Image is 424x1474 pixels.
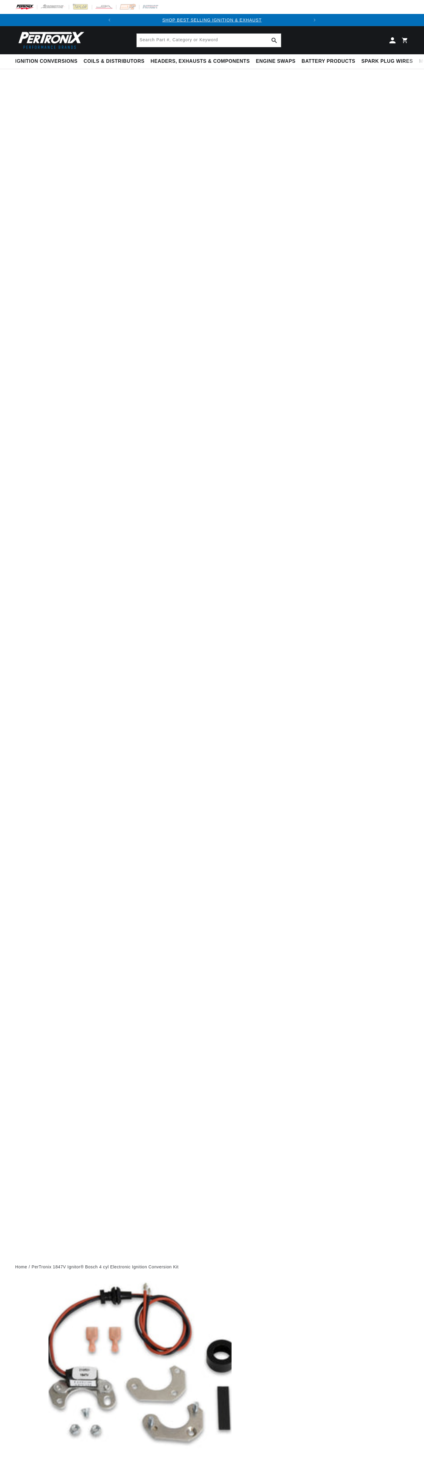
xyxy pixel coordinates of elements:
a: PerTronix 1847V Ignitor® Bosch 4 cyl Electronic Ignition Conversion Kit [32,1264,179,1270]
span: Engine Swaps [256,58,295,65]
a: SHOP BEST SELLING IGNITION & EXHAUST [162,18,262,22]
media-gallery: Gallery Viewer [15,1281,232,1464]
nav: breadcrumbs [15,1264,409,1270]
span: Spark Plug Wires [361,58,413,65]
button: Translation missing: en.sections.announcements.previous_announcement [103,14,115,26]
button: Search Part #, Category or Keyword [268,34,281,47]
button: Translation missing: en.sections.announcements.next_announcement [309,14,321,26]
summary: Spark Plug Wires [358,54,416,69]
span: Ignition Conversions [15,58,78,65]
div: Announcement [115,17,308,23]
span: Battery Products [302,58,355,65]
input: Search Part #, Category or Keyword [137,34,281,47]
div: 1 of 2 [115,17,308,23]
summary: Headers, Exhausts & Components [148,54,253,69]
summary: Battery Products [299,54,358,69]
img: Pertronix [15,30,85,51]
span: Headers, Exhausts & Components [151,58,250,65]
summary: Engine Swaps [253,54,299,69]
span: Coils & Distributors [84,58,145,65]
summary: Ignition Conversions [15,54,81,69]
a: Home [15,1264,27,1270]
summary: Coils & Distributors [81,54,148,69]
